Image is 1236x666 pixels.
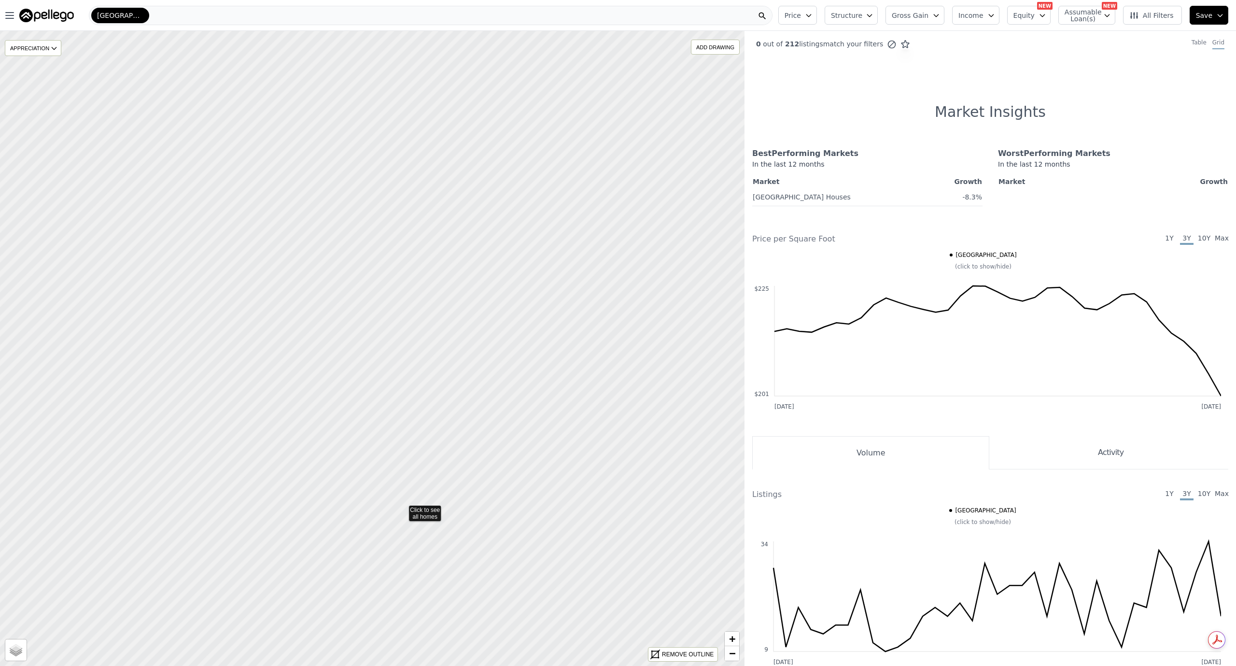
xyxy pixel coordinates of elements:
[754,285,769,292] text: $225
[729,633,735,645] span: +
[930,175,983,188] th: Growth
[952,6,999,25] button: Income
[785,11,801,20] span: Price
[725,646,739,661] a: Zoom out
[955,507,1016,514] span: [GEOGRAPHIC_DATA]
[1013,11,1035,20] span: Equity
[1215,233,1228,245] span: Max
[1212,39,1224,49] div: Grid
[752,148,983,159] div: Best Performing Markets
[1111,175,1228,188] th: Growth
[1163,233,1176,245] span: 1Y
[1007,6,1051,25] button: Equity
[752,159,983,175] div: In the last 12 months
[831,11,862,20] span: Structure
[1201,403,1221,410] text: [DATE]
[998,159,1228,175] div: In the last 12 months
[1180,233,1194,245] span: 3Y
[752,175,930,188] th: Market
[1123,6,1182,25] button: All Filters
[1196,11,1212,20] span: Save
[998,175,1111,188] th: Market
[1037,2,1053,10] div: NEW
[989,436,1228,469] button: Activity
[783,40,799,48] span: 212
[823,39,884,49] span: match your filters
[97,11,143,20] span: [GEOGRAPHIC_DATA]
[1102,2,1117,10] div: NEW
[774,403,794,410] text: [DATE]
[662,650,714,659] div: REMOVE OUTLINE
[773,659,793,666] text: [DATE]
[753,189,851,202] a: [GEOGRAPHIC_DATA] Houses
[778,6,817,25] button: Price
[998,148,1228,159] div: Worst Performing Markets
[764,646,768,653] text: 9
[935,103,1046,121] h1: Market Insights
[5,639,27,661] a: Layers
[19,9,74,22] img: Pellego
[752,233,990,245] div: Price per Square Foot
[885,6,944,25] button: Gross Gain
[729,647,735,659] span: −
[1180,489,1194,500] span: 3Y
[1201,659,1221,666] text: [DATE]
[745,263,1221,270] div: (click to show/hide)
[1058,6,1115,25] button: Assumable Loan(s)
[1129,11,1174,20] span: All Filters
[725,632,739,646] a: Zoom in
[1197,489,1211,500] span: 10Y
[1197,233,1211,245] span: 10Y
[825,6,878,25] button: Structure
[691,40,739,54] div: ADD DRAWING
[1192,39,1207,49] div: Table
[1163,489,1176,500] span: 1Y
[1065,9,1096,22] span: Assumable Loan(s)
[1215,489,1228,500] span: Max
[754,391,769,397] text: $201
[955,251,1016,259] span: [GEOGRAPHIC_DATA]
[752,489,990,500] div: Listings
[892,11,928,20] span: Gross Gain
[5,40,61,56] div: APPRECIATION
[756,40,761,48] span: 0
[752,436,989,469] button: Volume
[1190,6,1228,25] button: Save
[744,39,910,49] div: out of listings
[761,541,768,548] text: 34
[958,11,983,20] span: Income
[962,193,982,201] span: -8.3%
[744,518,1221,526] div: (click to show/hide)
